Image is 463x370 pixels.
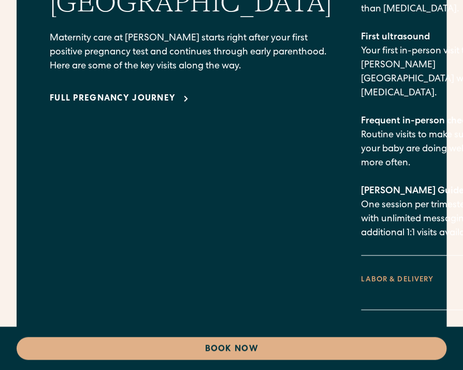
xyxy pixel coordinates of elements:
a: Book Now [17,337,446,360]
div: Full pregnancy journey [50,93,176,105]
span: First ultrasound [361,33,430,42]
div: LABOR & DELIVERY [361,275,433,286]
p: Maternity care at [PERSON_NAME] starts right after your first positive pregnancy test and continu... [50,32,332,74]
a: Full pregnancy journey [50,93,192,105]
